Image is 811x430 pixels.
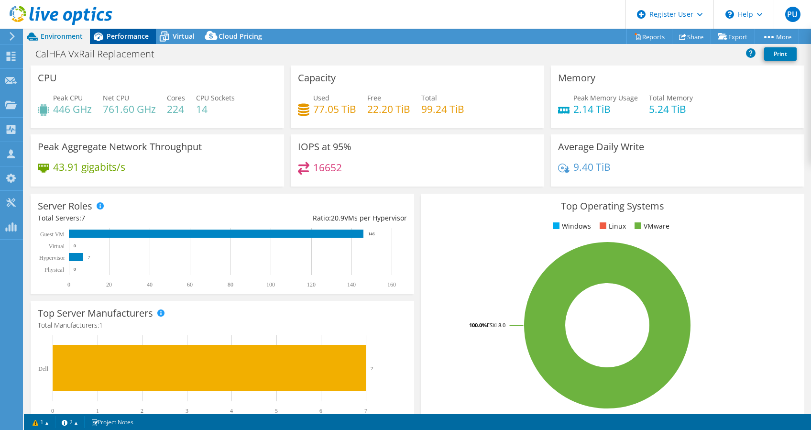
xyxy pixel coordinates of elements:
[597,221,626,232] li: Linux
[764,47,797,61] a: Print
[275,408,278,414] text: 5
[147,281,153,288] text: 40
[103,104,156,114] h4: 761.60 GHz
[632,221,669,232] li: VMware
[51,408,54,414] text: 0
[38,308,153,319] h3: Top Server Manufacturers
[421,104,464,114] h4: 99.24 TiB
[307,281,316,288] text: 120
[38,73,57,83] h3: CPU
[469,321,487,329] tspan: 100.0%
[298,73,336,83] h3: Capacity
[26,416,55,428] a: 1
[672,29,711,44] a: Share
[81,213,85,222] span: 7
[38,213,222,223] div: Total Servers:
[364,408,367,414] text: 7
[107,32,149,41] span: Performance
[755,29,799,44] a: More
[39,254,65,261] text: Hypervisor
[428,201,797,211] h3: Top Operating Systems
[550,221,591,232] li: Windows
[785,7,800,22] span: PU
[173,32,195,41] span: Virtual
[219,32,262,41] span: Cloud Pricing
[347,281,356,288] text: 140
[573,93,638,102] span: Peak Memory Usage
[558,73,595,83] h3: Memory
[106,281,112,288] text: 20
[228,281,233,288] text: 80
[387,281,396,288] text: 160
[266,281,275,288] text: 100
[573,104,638,114] h4: 2.14 TiB
[103,93,129,102] span: Net CPU
[725,10,734,19] svg: \n
[88,255,90,260] text: 7
[649,104,693,114] h4: 5.24 TiB
[186,408,188,414] text: 3
[421,93,437,102] span: Total
[141,408,143,414] text: 2
[84,416,140,428] a: Project Notes
[558,142,644,152] h3: Average Daily Write
[44,266,64,273] text: Physical
[38,201,92,211] h3: Server Roles
[74,267,76,272] text: 0
[96,408,99,414] text: 1
[67,281,70,288] text: 0
[49,243,65,250] text: Virtual
[626,29,672,44] a: Reports
[167,93,185,102] span: Cores
[167,104,185,114] h4: 224
[40,231,64,238] text: Guest VM
[31,49,169,59] h1: CalHFA VxRail Replacement
[38,142,202,152] h3: Peak Aggregate Network Throughput
[367,104,410,114] h4: 22.20 TiB
[487,321,505,329] tspan: ESXi 8.0
[298,142,351,152] h3: IOPS at 95%
[313,93,329,102] span: Used
[367,93,381,102] span: Free
[55,416,85,428] a: 2
[74,243,76,248] text: 0
[313,104,356,114] h4: 77.05 TiB
[331,213,344,222] span: 20.9
[371,365,373,371] text: 7
[368,232,375,236] text: 146
[53,162,125,172] h4: 43.91 gigabits/s
[313,162,342,173] h4: 16652
[187,281,193,288] text: 60
[196,93,235,102] span: CPU Sockets
[38,365,48,372] text: Dell
[222,213,407,223] div: Ratio: VMs per Hypervisor
[319,408,322,414] text: 6
[53,93,83,102] span: Peak CPU
[711,29,755,44] a: Export
[38,320,407,331] h4: Total Manufacturers:
[573,162,611,172] h4: 9.40 TiB
[230,408,233,414] text: 4
[99,320,103,330] span: 1
[196,104,235,114] h4: 14
[649,93,693,102] span: Total Memory
[41,32,83,41] span: Environment
[53,104,92,114] h4: 446 GHz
